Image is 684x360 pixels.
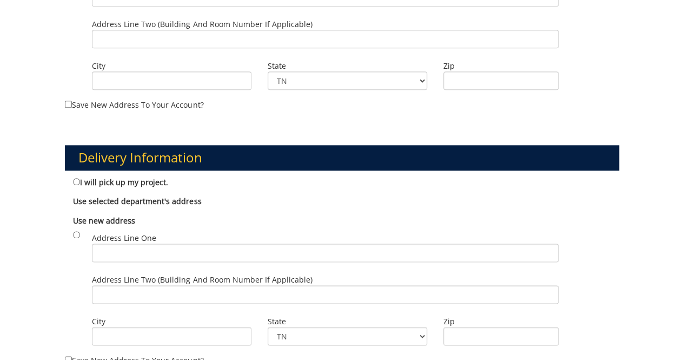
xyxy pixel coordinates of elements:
label: Zip [443,61,559,71]
input: I will pick up my project. [73,178,80,185]
b: Use new address [73,215,135,226]
label: City [92,316,251,327]
input: City [92,71,251,90]
label: I will pick up my project. [73,176,168,188]
label: State [268,61,427,71]
label: State [268,316,427,327]
label: Address Line One [92,233,559,262]
input: Address Line Two (Building and Room Number if applicable) [92,285,559,304]
h3: Delivery Information [65,145,619,170]
label: Address Line Two (Building and Room Number if applicable) [92,274,559,304]
input: Address Line Two (Building and Room Number if applicable) [92,30,559,48]
label: Zip [443,316,559,327]
input: Save new address to your account? [65,101,72,108]
input: Zip [443,327,559,345]
label: City [92,61,251,71]
input: Address Line One [92,244,559,262]
input: Zip [443,71,559,90]
b: Use selected department's address [73,196,201,206]
input: City [92,327,251,345]
label: Address Line Two (Building and Room Number if applicable) [92,19,559,48]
